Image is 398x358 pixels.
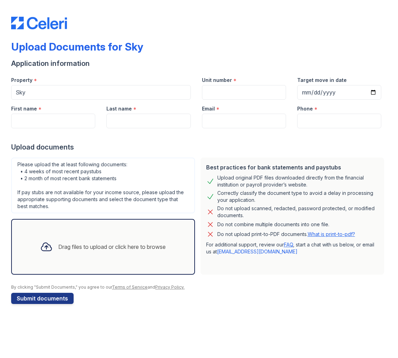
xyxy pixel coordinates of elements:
div: Do not combine multiple documents into one file. [217,220,329,229]
label: Phone [297,105,313,112]
img: CE_Logo_Blue-a8612792a0a2168367f1c8372b55b34899dd931a85d93a1a3d3e32e68fde9ad4.png [11,17,67,29]
a: Privacy Policy. [155,284,185,290]
label: Unit number [202,77,232,84]
div: Best practices for bank statements and paystubs [206,163,379,172]
a: [EMAIL_ADDRESS][DOMAIN_NAME] [217,249,298,254]
a: What is print-to-pdf? [308,231,355,237]
div: Please upload the at least following documents: • 4 weeks of most recent paystubs • 2 month of mo... [11,158,195,213]
div: Application information [11,59,387,68]
label: Property [11,77,32,84]
a: Terms of Service [112,284,148,290]
button: Submit documents [11,293,74,304]
div: Do not upload scanned, redacted, password protected, or modified documents. [217,205,379,219]
a: FAQ [284,242,293,247]
div: By clicking "Submit Documents," you agree to our and [11,284,387,290]
label: Last name [106,105,132,112]
p: For additional support, review our , start a chat with us below, or email us at [206,241,379,255]
label: Email [202,105,215,112]
div: Drag files to upload or click here to browse [58,243,166,251]
div: Upload original PDF files downloaded directly from the financial institution or payroll provider’... [217,174,379,188]
div: Upload Documents for Sky [11,40,143,53]
div: Correctly classify the document type to avoid a delay in processing your application. [217,190,379,204]
p: Do not upload print-to-PDF documents. [217,231,355,238]
label: Target move in date [297,77,347,84]
div: Upload documents [11,142,387,152]
label: First name [11,105,37,112]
